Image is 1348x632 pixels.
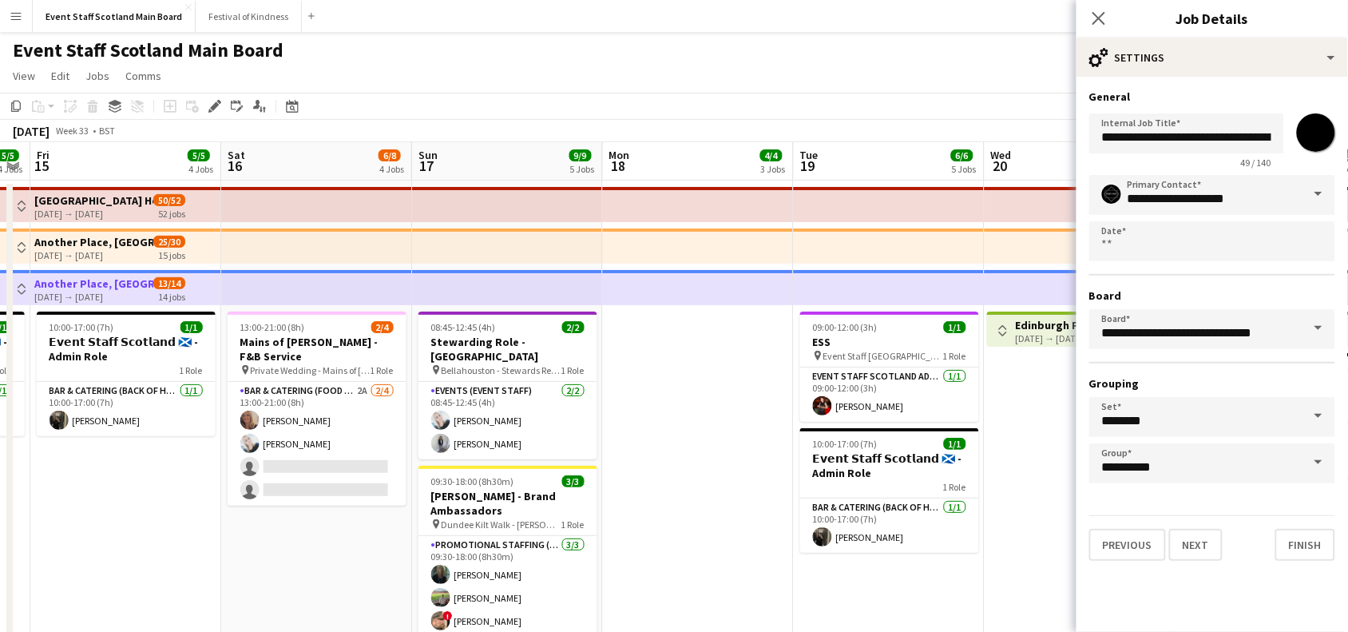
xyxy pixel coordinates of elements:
span: Bellahouston - Stewards Required For Antique Fair [442,364,561,376]
div: [DATE] [13,123,50,139]
span: 1 Role [561,364,585,376]
h3: Job Details [1076,8,1348,29]
div: 14 jobs [158,289,185,303]
span: 18 [607,157,630,175]
div: 52 jobs [158,206,185,220]
span: Tue [800,148,819,162]
a: Comms [119,66,168,86]
span: 4/4 [760,149,783,161]
span: 49 / 140 [1228,157,1284,169]
span: Jobs [85,69,109,83]
span: 13:00-21:00 (8h) [240,321,305,333]
span: 2/2 [562,321,585,333]
span: 10:00-17:00 (7h) [813,438,878,450]
div: [DATE] → [DATE] [34,249,153,261]
span: 1 Role [180,364,203,376]
span: 1/1 [180,321,203,333]
h3: [GEOGRAPHIC_DATA] Hotel - Service Staff [34,193,153,208]
span: 2/4 [371,321,394,333]
div: [DATE] → [DATE] [1016,332,1135,344]
span: 09:30-18:00 (8h30m) [431,475,514,487]
div: 5 Jobs [952,163,977,175]
app-job-card: 08:45-12:45 (4h)2/2Stewarding Role - [GEOGRAPHIC_DATA] Bellahouston - Stewards Required For Antiq... [418,312,597,459]
span: 20 [989,157,1012,175]
span: Week 33 [53,125,93,137]
span: Sat [228,148,245,162]
span: Dundee Kilt Walk - [PERSON_NAME] [442,519,561,531]
span: Wed [991,148,1012,162]
span: 08:45-12:45 (4h) [431,321,496,333]
div: [DATE] → [DATE] [34,208,153,220]
span: 10:00-17:00 (7h) [50,321,114,333]
button: Previous [1089,529,1166,561]
span: Comms [125,69,161,83]
app-job-card: 13:00-21:00 (8h)2/4Mains of [PERSON_NAME] - F&B Service Private Wedding - Mains of [PERSON_NAME]1... [228,312,406,506]
span: 6/8 [379,149,401,161]
span: 1 Role [943,481,966,493]
span: 1 Role [371,364,394,376]
h3: 𝗘𝘃𝗲𝗻𝘁 𝗦𝘁𝗮𝗳𝗳 𝗦𝗰𝗼𝘁𝗹𝗮𝗻𝗱 🏴󠁧󠁢󠁳󠁣󠁴󠁿 - Admin Role [800,451,979,480]
span: 5/5 [188,149,210,161]
button: Next [1169,529,1223,561]
span: Sun [418,148,438,162]
app-job-card: 10:00-17:00 (7h)1/1𝗘𝘃𝗲𝗻𝘁 𝗦𝘁𝗮𝗳𝗳 𝗦𝗰𝗼𝘁𝗹𝗮𝗻𝗱 🏴󠁧󠁢󠁳󠁣󠁴󠁿 - Admin Role1 RoleBar & Catering (Back of House)1... [800,428,979,553]
span: 13/14 [153,277,185,289]
span: Fri [37,148,50,162]
app-card-role: Events (Event Staff)2/208:45-12:45 (4h)[PERSON_NAME][PERSON_NAME] [418,382,597,459]
app-card-role: EVENT STAFF SCOTLAND ADMIN ROLE1/109:00-12:00 (3h)[PERSON_NAME] [800,368,979,422]
div: 15 jobs [158,248,185,261]
h3: Stewarding Role - [GEOGRAPHIC_DATA] [418,335,597,364]
a: Edit [45,66,76,86]
span: Event Staff [GEOGRAPHIC_DATA] - ESS [823,350,943,362]
app-job-card: 09:00-12:00 (3h)1/1ESS Event Staff [GEOGRAPHIC_DATA] - ESS1 RoleEVENT STAFF SCOTLAND ADMIN ROLE1/... [800,312,979,422]
span: 1/1 [944,438,966,450]
button: Event Staff Scotland Main Board [33,1,196,32]
span: ! [443,611,453,621]
span: 09:00-12:00 (3h) [813,321,878,333]
app-card-role: Bar & Catering (Back of House)1/110:00-17:00 (7h)[PERSON_NAME] [37,382,216,436]
span: 1/1 [944,321,966,333]
h3: ESS [800,335,979,349]
span: 25/30 [153,236,185,248]
span: View [13,69,35,83]
a: Jobs [79,66,116,86]
span: 17 [416,157,438,175]
span: 6/6 [951,149,973,161]
h3: Another Place, [GEOGRAPHIC_DATA] - Front of House [34,235,153,249]
h3: Another Place, [GEOGRAPHIC_DATA] - Front of House [34,276,153,291]
span: 16 [225,157,245,175]
h3: Board [1089,288,1335,303]
h1: Event Staff Scotland Main Board [13,38,283,62]
h3: [PERSON_NAME] - Brand Ambassadors [418,489,597,518]
div: [DATE] → [DATE] [34,291,153,303]
span: 9/9 [569,149,592,161]
app-card-role: Bar & Catering (Food & Beverage Service)2A2/413:00-21:00 (8h)[PERSON_NAME][PERSON_NAME] [228,382,406,506]
button: Festival of Kindness [196,1,302,32]
app-card-role: Bar & Catering (Back of House)1/110:00-17:00 (7h)[PERSON_NAME] [800,499,979,553]
div: 3 Jobs [761,163,786,175]
a: View [6,66,42,86]
span: 15 [34,157,50,175]
h3: Grouping [1089,376,1335,391]
span: Mon [609,148,630,162]
h3: 𝗘𝘃𝗲𝗻𝘁 𝗦𝘁𝗮𝗳𝗳 𝗦𝗰𝗼𝘁𝗹𝗮𝗻𝗱 🏴󠁧󠁢󠁳󠁣󠁴󠁿 - Admin Role [37,335,216,364]
app-job-card: 10:00-17:00 (7h)1/1𝗘𝘃𝗲𝗻𝘁 𝗦𝘁𝗮𝗳𝗳 𝗦𝗰𝗼𝘁𝗹𝗮𝗻𝗱 🏴󠁧󠁢󠁳󠁣󠁴󠁿 - Admin Role1 RoleBar & Catering (Back of House)1... [37,312,216,436]
span: Private Wedding - Mains of [PERSON_NAME] [251,364,371,376]
div: 4 Jobs [188,163,213,175]
h3: Edinburgh Film Festival - Event Stewards [1016,318,1135,332]
h3: General [1089,89,1335,104]
span: 50/52 [153,194,185,206]
span: 3/3 [562,475,585,487]
div: 4 Jobs [379,163,404,175]
span: 1 Role [943,350,966,362]
div: Settings [1076,38,1348,77]
span: Edit [51,69,69,83]
div: BST [99,125,115,137]
h3: Mains of [PERSON_NAME] - F&B Service [228,335,406,364]
span: 19 [798,157,819,175]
